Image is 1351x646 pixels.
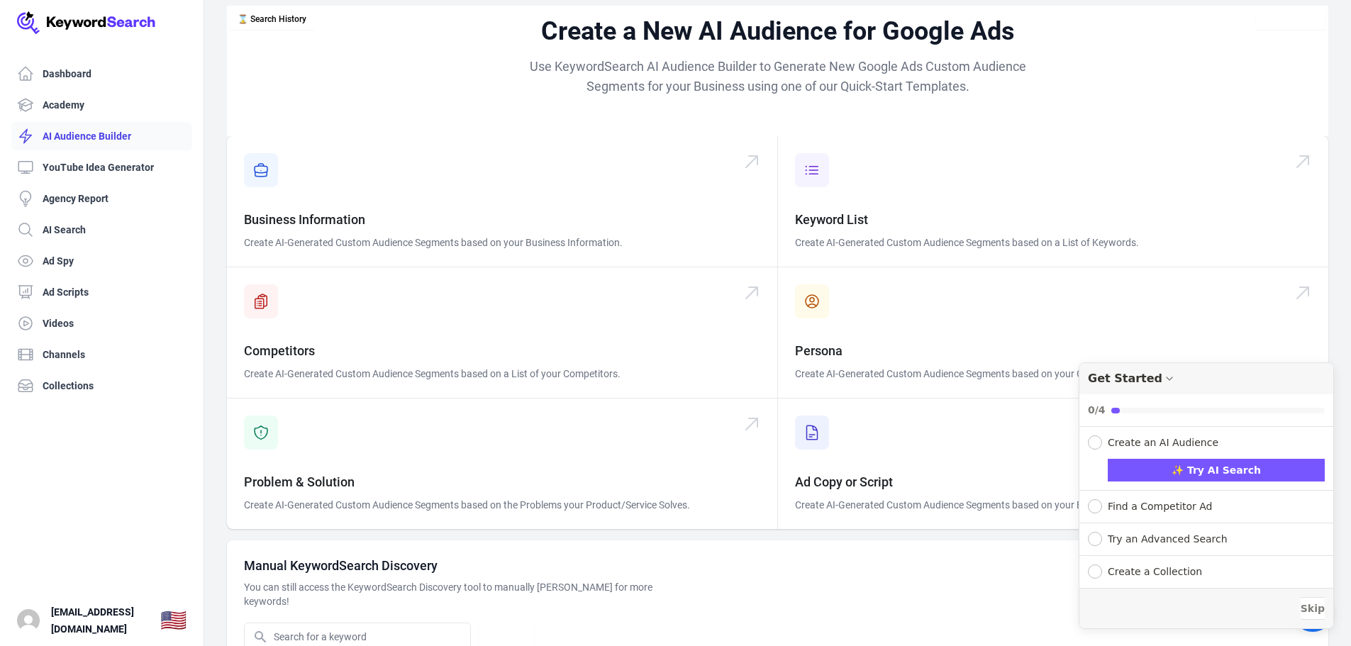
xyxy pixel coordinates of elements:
div: Find a Competitor Ad [1108,499,1213,514]
a: Videos [11,309,192,338]
button: ✨ Try AI Search [1108,459,1325,481]
a: Ad Scripts [11,278,192,306]
p: Use KeywordSearch AI Audience Builder to Generate New Google Ads Custom Audience Segments for you... [506,57,1050,96]
a: Business Information [244,212,365,227]
button: Expand Checklist [1079,556,1333,588]
a: Academy [11,91,192,119]
a: Ad Copy or Script [795,474,893,489]
div: Create a Collection [1108,564,1202,579]
a: Agency Report [11,184,192,213]
div: 🇺🇸 [160,608,187,633]
h3: Manual KeywordSearch Discovery [244,557,1311,574]
div: Try an Advanced Search [1108,532,1228,547]
button: Skip [1301,597,1325,620]
div: 0/4 [1088,403,1106,418]
button: Collapse Checklist [1079,363,1333,426]
button: ⌛️ Search History [230,9,314,30]
p: You can still access the KeywordSearch Discovery tool to manually [PERSON_NAME] for more keywords! [244,580,652,608]
a: Dashboard [11,60,192,88]
div: Create an AI Audience [1108,435,1218,450]
span: [EMAIL_ADDRESS][DOMAIN_NAME] [51,603,149,637]
button: Expand Checklist [1079,523,1333,555]
a: Collections [11,372,192,400]
a: YouTube Idea Generator [11,153,192,182]
a: Competitors [244,343,315,358]
img: Your Company [17,11,156,34]
h2: Create a New AI Audience for Google Ads [506,17,1050,45]
div: Drag to move checklist [1079,363,1333,394]
button: Collapse Checklist [1079,427,1333,450]
button: Video Tutorial [1256,9,1325,30]
span: Skip [1301,601,1325,616]
button: 🇺🇸 [160,606,187,635]
a: Persona [795,343,843,358]
button: Expand Checklist [1079,491,1333,523]
a: Channels [11,340,192,369]
button: Open user button [17,609,40,632]
a: Ad Spy [11,247,192,275]
a: AI Search [11,216,192,244]
span: ✨ Try AI Search [1172,463,1261,478]
div: Get Started [1088,372,1162,385]
a: Problem & Solution [244,474,355,489]
a: AI Audience Builder [11,122,192,150]
div: Get Started [1079,362,1334,629]
a: Keyword List [795,212,868,227]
